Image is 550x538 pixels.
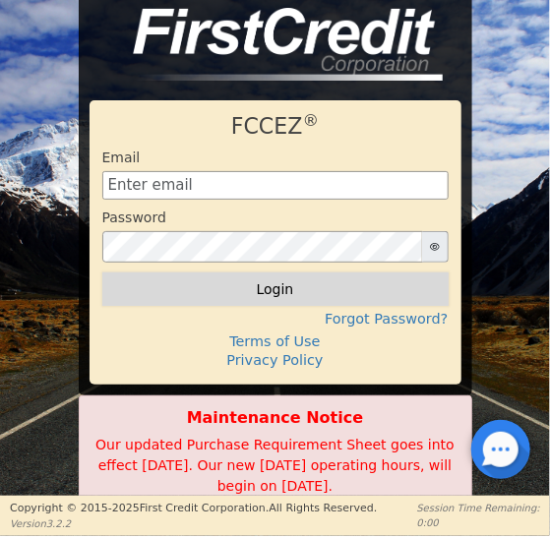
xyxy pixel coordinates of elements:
input: Enter email [102,171,449,201]
h4: Password [102,209,166,226]
h4: Terms of Use [102,333,449,350]
p: Version 3.2.2 [10,516,377,531]
span: All Rights Reserved. [269,502,377,514]
img: logo-CMu_cnol.png [107,8,442,81]
p: Copyright © 2015- 2025 First Credit Corporation. [10,501,377,517]
button: Login [102,272,449,306]
h4: Email [102,149,141,166]
h4: Forgot Password? [102,311,449,328]
p: Session Time Remaining: [417,501,540,515]
p: 0:00 [417,515,540,530]
input: password [102,231,423,263]
sup: ® [303,111,320,130]
h4: Privacy Policy [102,352,449,369]
h1: FCCEZ [102,113,449,140]
b: Maintenance Notice [90,406,461,430]
span: Our updated Purchase Requirement Sheet goes into effect [DATE]. Our new [DATE] operating hours, w... [95,437,455,494]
